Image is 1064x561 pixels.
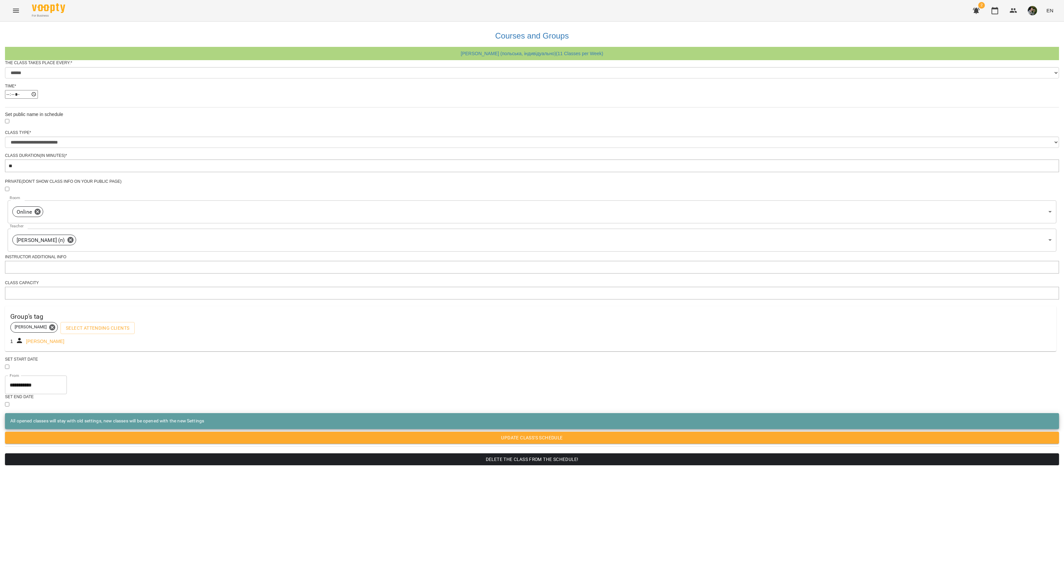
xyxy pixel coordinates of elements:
[11,324,51,330] span: [PERSON_NAME]
[8,3,24,19] button: Menu
[5,357,1059,362] div: Set start date
[461,51,603,56] a: [PERSON_NAME] (польська, індивідуально) ( 11 Classes per Week )
[5,394,1059,400] div: Set end date
[17,208,32,216] p: Online
[8,229,1056,252] div: [PERSON_NAME] (п)
[5,83,1059,89] div: Time
[5,130,1059,136] div: Class Type
[5,432,1059,444] button: Update Class's Schedule
[10,311,1051,322] h6: Group's tag
[8,32,1056,40] h3: Courses and Groups
[10,415,204,427] div: All opened classes will stay with old settings, new classes will be opened with the new Settings
[978,2,985,9] span: 2
[10,455,1054,463] span: Delete the class from the schedule!
[1028,6,1037,15] img: 70cfbdc3d9a863d38abe8aa8a76b24f3.JPG
[10,434,1054,442] span: Update Class's Schedule
[66,324,129,332] span: Select attending clients
[61,322,135,334] button: Select attending clients
[5,60,1059,66] div: The class takes place every:
[10,322,58,333] div: [PERSON_NAME]
[32,14,65,18] span: For Business
[9,337,14,346] div: 1
[8,200,1056,223] div: Online
[5,179,1059,184] div: Private(Don't show class info on your public page)
[26,339,64,344] a: [PERSON_NAME]
[1046,7,1053,14] span: EN
[5,111,1059,118] div: Set public name in schedule
[12,235,76,245] div: [PERSON_NAME] (п)
[5,453,1059,465] button: Delete the class from the schedule!
[32,3,65,13] img: Voopty Logo
[5,254,1059,260] div: Instructor Additional Info
[1044,4,1056,17] button: EN
[5,153,1059,159] div: Class Duration(in minutes)
[5,280,1059,286] div: Class capacity
[17,236,65,244] p: [PERSON_NAME] (п)
[12,206,43,217] div: Online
